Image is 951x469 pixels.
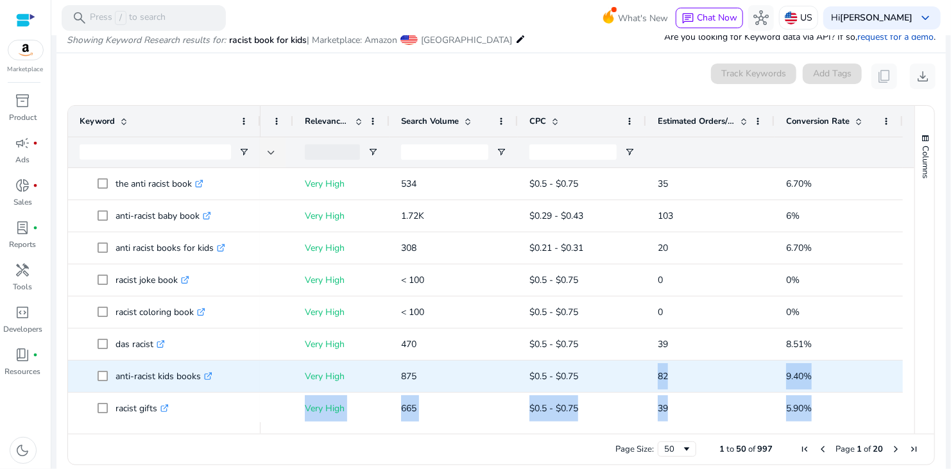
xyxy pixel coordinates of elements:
[115,11,126,25] span: /
[864,443,871,455] span: of
[116,363,212,389] p: anti-racist kids books
[873,443,883,455] span: 20
[786,274,800,286] span: 0%
[658,210,673,222] span: 103
[719,443,724,455] span: 1
[786,210,800,222] span: 6%
[857,443,862,455] span: 1
[116,171,203,197] p: the anti racist book
[13,281,33,293] p: Tools
[305,267,378,293] p: Very High
[15,305,31,320] span: code_blocks
[786,338,812,350] span: 8.51%
[835,443,855,455] span: Page
[116,203,211,229] p: anti-racist baby book
[529,210,583,222] span: $0.29 - $0.43
[33,352,39,357] span: fiber_manual_record
[80,115,115,127] span: Keyword
[15,135,31,151] span: campaign
[401,242,416,254] span: 308
[401,115,459,127] span: Search Volume
[624,147,635,157] button: Open Filter Menu
[15,443,31,458] span: dark_mode
[90,11,166,25] p: Press to search
[305,395,378,422] p: Very High
[786,402,812,414] span: 5.90%
[401,210,424,222] span: 1.72K
[658,441,696,457] div: Page Size
[401,178,416,190] span: 534
[786,178,812,190] span: 6.70%
[529,178,578,190] span: $0.5 - $0.75
[658,274,663,286] span: 0
[785,12,798,24] img: us.svg
[229,34,307,46] span: racist book for kids
[33,141,39,146] span: fiber_manual_record
[116,331,165,357] p: das racist
[305,235,378,261] p: Very High
[15,220,31,235] span: lab_profile
[658,306,663,318] span: 0
[615,443,654,455] div: Page Size:
[840,12,912,24] b: [PERSON_NAME]
[529,115,546,127] span: CPC
[658,178,668,190] span: 35
[305,203,378,229] p: Very High
[401,338,416,350] span: 470
[401,144,488,160] input: Search Volume Filter Input
[786,115,850,127] span: Conversion Rate
[529,402,578,414] span: $0.5 - $0.75
[15,178,31,193] span: donut_small
[401,306,424,318] span: < 100
[529,274,578,286] span: $0.5 - $0.75
[786,370,812,382] span: 9.40%
[726,443,734,455] span: to
[67,34,226,46] i: Showing Keyword Research results for:
[401,402,416,414] span: 665
[13,196,32,208] p: Sales
[3,323,42,335] p: Developers
[10,239,37,250] p: Reports
[33,225,39,230] span: fiber_manual_record
[496,147,506,157] button: Open Filter Menu
[800,444,810,454] div: First Page
[618,7,668,30] span: What's New
[401,370,416,382] span: 875
[757,443,773,455] span: 997
[239,147,249,157] button: Open Filter Menu
[658,242,668,254] span: 20
[15,347,31,362] span: book_4
[920,146,931,178] span: Columns
[736,443,746,455] span: 50
[515,31,526,47] mat-icon: edit
[800,6,812,29] p: US
[401,274,424,286] span: < 100
[5,366,41,377] p: Resources
[307,34,397,46] span: | Marketplace: Amazon
[748,443,755,455] span: of
[421,34,512,46] span: [GEOGRAPHIC_DATA]
[305,331,378,357] p: Very High
[676,8,743,28] button: chatChat Now
[72,10,87,26] span: search
[658,115,735,127] span: Estimated Orders/Month
[15,93,31,108] span: inventory_2
[910,64,936,89] button: download
[658,402,668,414] span: 39
[915,69,930,84] span: download
[529,370,578,382] span: $0.5 - $0.75
[116,395,169,422] p: racist gifts
[15,262,31,278] span: handyman
[8,65,44,74] p: Marketplace
[818,444,828,454] div: Previous Page
[786,242,812,254] span: 6.70%
[529,144,617,160] input: CPC Filter Input
[80,144,231,160] input: Keyword Filter Input
[658,338,668,350] span: 39
[529,338,578,350] span: $0.5 - $0.75
[697,12,737,24] span: Chat Now
[529,242,583,254] span: $0.21 - $0.31
[8,40,43,60] img: amazon.svg
[305,363,378,389] p: Very High
[658,370,668,382] span: 82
